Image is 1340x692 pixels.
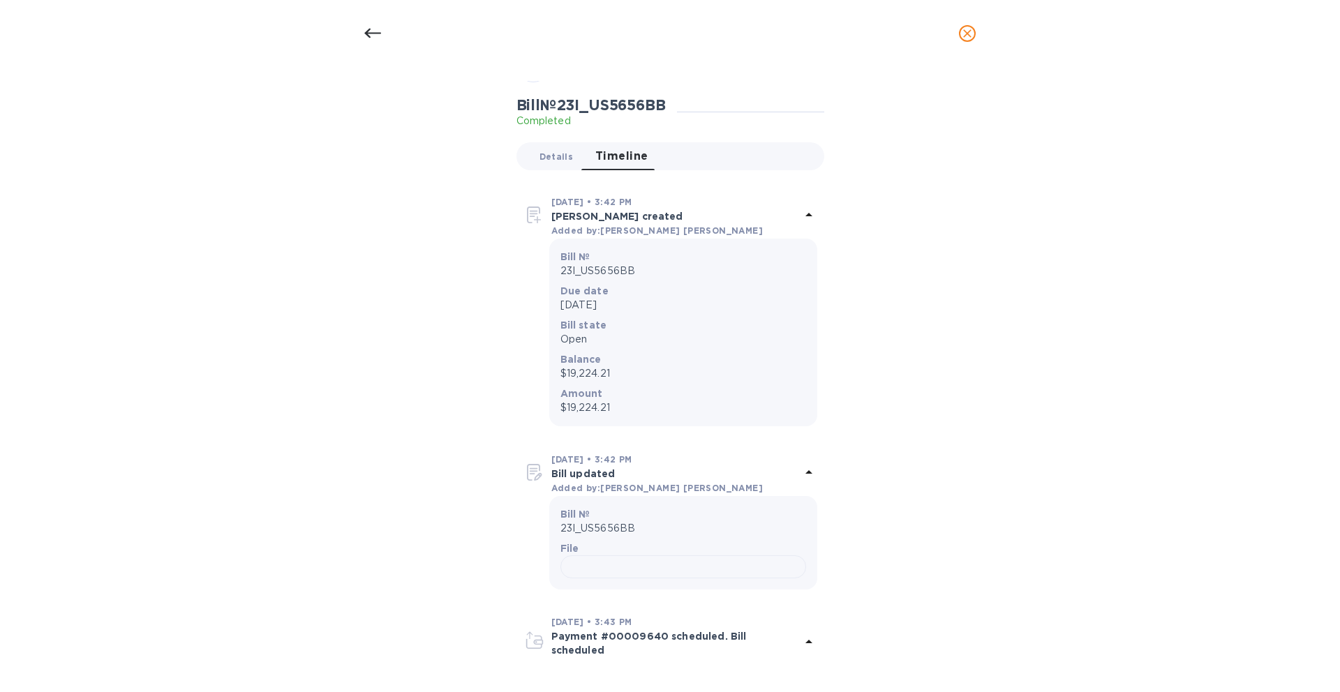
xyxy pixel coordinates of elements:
h2: Bill № 23I_US5656BB [516,96,666,114]
b: File [560,543,579,554]
b: [DATE] • 3:42 PM [551,454,632,465]
b: Due date [560,285,609,296]
b: Bill № [560,509,590,520]
p: Payment #00009640 scheduled. Bill scheduled [551,629,801,657]
b: Bill № [560,251,590,262]
b: [DATE] • 3:42 PM [551,197,632,207]
p: $19,224.21 [560,366,806,381]
p: Open [560,332,806,347]
p: 23I_US5656BB [560,264,806,278]
p: Completed [516,114,666,128]
b: Added by: [PERSON_NAME] [PERSON_NAME] [551,225,763,236]
p: Bill updated [551,467,801,481]
span: Timeline [595,146,648,166]
p: 23I_US5656BB [560,521,806,536]
div: [DATE] • 3:42 PM[PERSON_NAME] createdAdded by:[PERSON_NAME] [PERSON_NAME] [523,194,817,239]
b: Balance [560,354,602,365]
p: [DATE] [560,298,806,313]
div: [DATE] • 3:42 PMBill updatedAdded by:[PERSON_NAME] [PERSON_NAME] [523,451,817,496]
b: Added by: [PERSON_NAME] [PERSON_NAME] [551,483,763,493]
span: Details [539,149,573,164]
b: Amount [560,388,603,399]
div: [DATE] • 3:43 PMPayment #00009640 scheduled. Bill scheduled [523,615,817,672]
p: [PERSON_NAME] created [551,209,801,223]
b: [DATE] • 3:43 PM [551,617,632,627]
button: close [951,17,984,50]
p: $19,224.21 [560,400,806,415]
b: Bill state [560,319,607,331]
